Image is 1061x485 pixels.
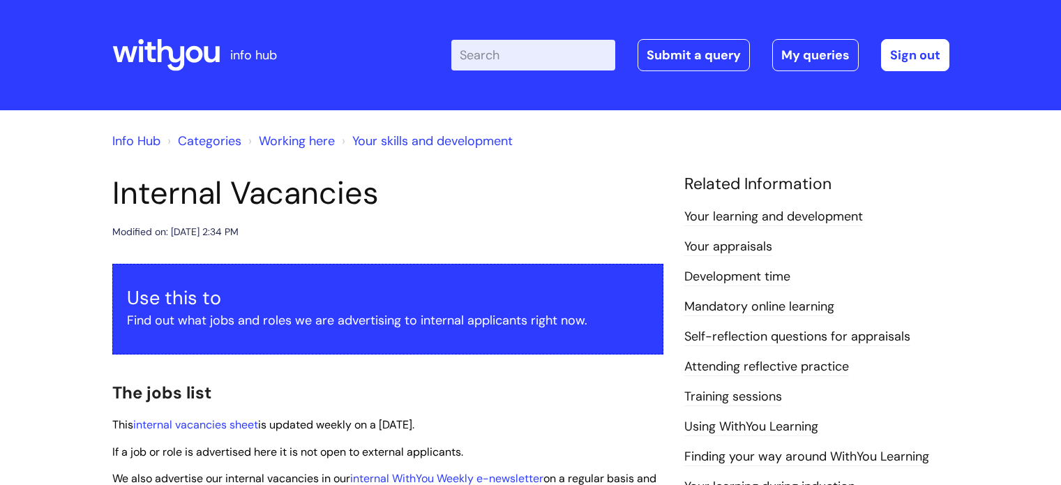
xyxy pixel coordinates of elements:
[112,223,239,241] div: Modified on: [DATE] 2:34 PM
[133,417,258,432] a: internal vacancies sheet
[772,39,859,71] a: My queries
[881,39,949,71] a: Sign out
[451,39,949,71] div: | -
[112,382,211,403] span: The jobs list
[684,328,910,346] a: Self-reflection questions for appraisals
[684,238,772,256] a: Your appraisals
[127,309,649,331] p: Find out what jobs and roles we are advertising to internal applicants right now.
[178,133,241,149] a: Categories
[638,39,750,71] a: Submit a query
[259,133,335,149] a: Working here
[230,44,277,66] p: info hub
[684,208,863,226] a: Your learning and development
[352,133,513,149] a: Your skills and development
[684,388,782,406] a: Training sessions
[684,298,834,316] a: Mandatory online learning
[684,448,929,466] a: Finding your way around WithYou Learning
[112,174,663,212] h1: Internal Vacancies
[112,133,160,149] a: Info Hub
[684,358,849,376] a: Attending reflective practice
[338,130,513,152] li: Your skills and development
[684,174,949,194] h4: Related Information
[245,130,335,152] li: Working here
[127,287,649,309] h3: Use this to
[164,130,241,152] li: Solution home
[684,418,818,436] a: Using WithYou Learning
[112,417,414,432] span: This is updated weekly on a [DATE].
[684,268,790,286] a: Development time
[112,445,463,459] span: If a job or role is advertised here it is not open to external applicants.
[451,40,615,70] input: Search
